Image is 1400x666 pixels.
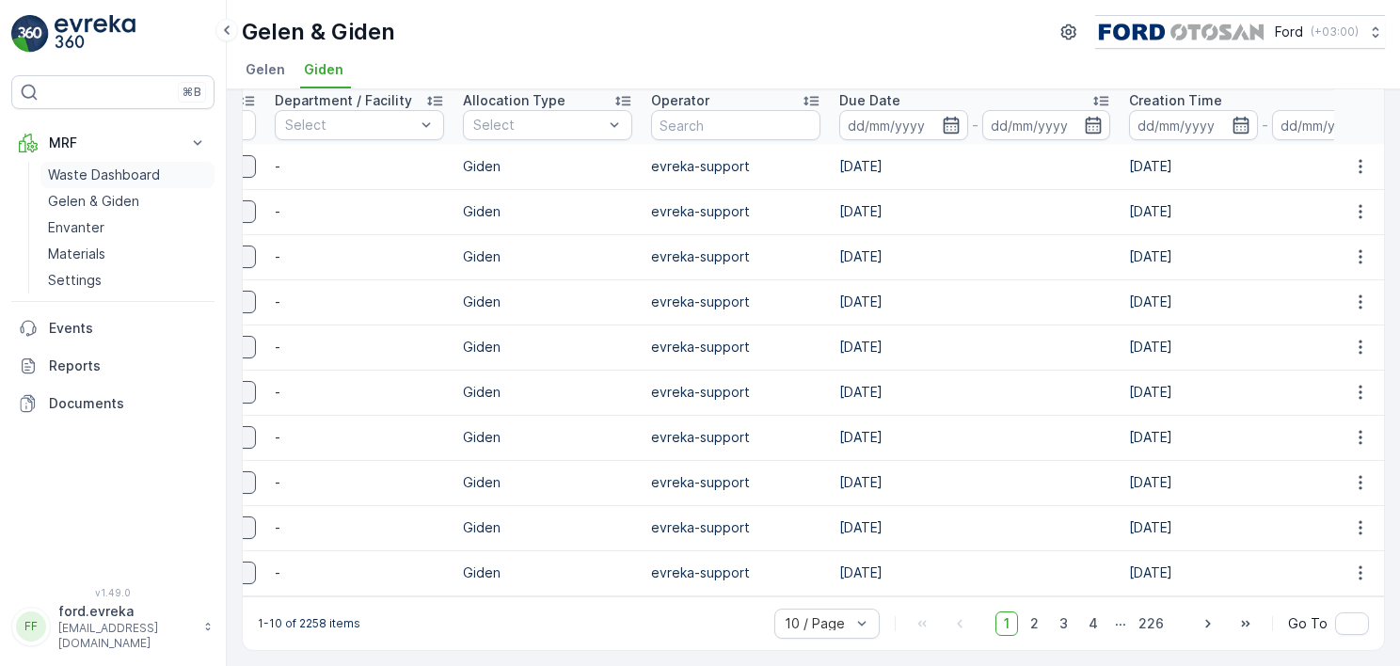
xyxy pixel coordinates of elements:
td: Giden [453,505,642,550]
td: - [265,370,453,415]
span: 1 [995,611,1018,636]
img: image_17_ZEg4Tyq.png [1095,22,1267,42]
a: Reports [11,347,215,385]
td: evreka-support [642,505,830,550]
a: Waste Dashboard [40,162,215,188]
td: evreka-support [642,279,830,325]
a: Materials [40,241,215,267]
p: Operator [651,91,709,110]
td: [DATE] [830,325,1120,370]
td: Giden [453,279,642,325]
a: Settings [40,267,215,293]
p: 1-10 of 2258 items [258,616,360,631]
p: ( +03:00 ) [1311,24,1359,40]
td: evreka-support [642,189,830,234]
button: Ford(+03:00) [1095,15,1385,49]
td: - [265,460,453,505]
p: Gelen & Giden [48,192,139,211]
td: [DATE] [830,505,1120,550]
td: Giden [453,189,642,234]
p: Ford [1275,23,1303,41]
span: Gelen [246,60,285,79]
p: Creation Time [1129,91,1222,110]
td: [DATE] [830,370,1120,415]
td: evreka-support [642,370,830,415]
span: 4 [1080,611,1106,636]
button: FFford.evreka[EMAIL_ADDRESS][DOMAIN_NAME] [11,602,215,651]
td: - [265,189,453,234]
td: evreka-support [642,325,830,370]
td: Giden [453,370,642,415]
a: Documents [11,385,215,422]
td: evreka-support [642,460,830,505]
td: [DATE] [830,144,1120,189]
p: Events [49,319,207,338]
span: 226 [1130,611,1172,636]
span: 2 [1022,611,1047,636]
p: Reports [49,357,207,375]
td: - [265,550,453,595]
td: evreka-support [642,415,830,460]
input: dd/mm/yyyy [982,110,1111,140]
td: [DATE] [830,189,1120,234]
p: Envanter [48,218,104,237]
td: Giden [453,415,642,460]
td: [DATE] [830,460,1120,505]
td: - [265,325,453,370]
td: evreka-support [642,234,830,279]
td: Giden [453,550,642,595]
span: Giden [304,60,343,79]
p: Documents [49,394,207,413]
p: Gelen & Giden [242,17,395,47]
p: - [1262,114,1268,136]
td: Giden [453,144,642,189]
td: evreka-support [642,144,830,189]
td: Giden [453,234,642,279]
span: Go To [1288,614,1328,633]
img: logo [11,15,49,53]
td: Giden [453,460,642,505]
input: dd/mm/yyyy [1129,110,1258,140]
p: Settings [48,271,102,290]
td: evreka-support [642,550,830,595]
p: MRF [49,134,177,152]
td: Giden [453,325,642,370]
p: ⌘B [183,85,201,100]
p: Due Date [839,91,900,110]
p: Waste Dashboard [48,166,160,184]
p: Materials [48,245,105,263]
td: - [265,279,453,325]
td: [DATE] [830,234,1120,279]
p: Department / Facility [275,91,412,110]
div: FF [16,611,46,642]
input: dd/mm/yyyy [839,110,968,140]
p: Select [285,116,415,135]
a: Gelen & Giden [40,188,215,214]
td: - [265,415,453,460]
a: Envanter [40,214,215,241]
a: Events [11,309,215,347]
img: logo_light-DOdMpM7g.png [55,15,135,53]
p: ford.evreka [58,602,194,621]
td: - [265,505,453,550]
p: [EMAIL_ADDRESS][DOMAIN_NAME] [58,621,194,651]
span: v 1.49.0 [11,587,215,598]
input: Search [651,110,820,140]
td: - [265,144,453,189]
td: [DATE] [830,279,1120,325]
td: [DATE] [830,415,1120,460]
p: ... [1115,611,1126,636]
p: Allocation Type [463,91,565,110]
button: MRF [11,124,215,162]
td: - [265,234,453,279]
p: - [972,114,978,136]
td: [DATE] [830,550,1120,595]
span: 3 [1051,611,1076,636]
p: Select [473,116,603,135]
